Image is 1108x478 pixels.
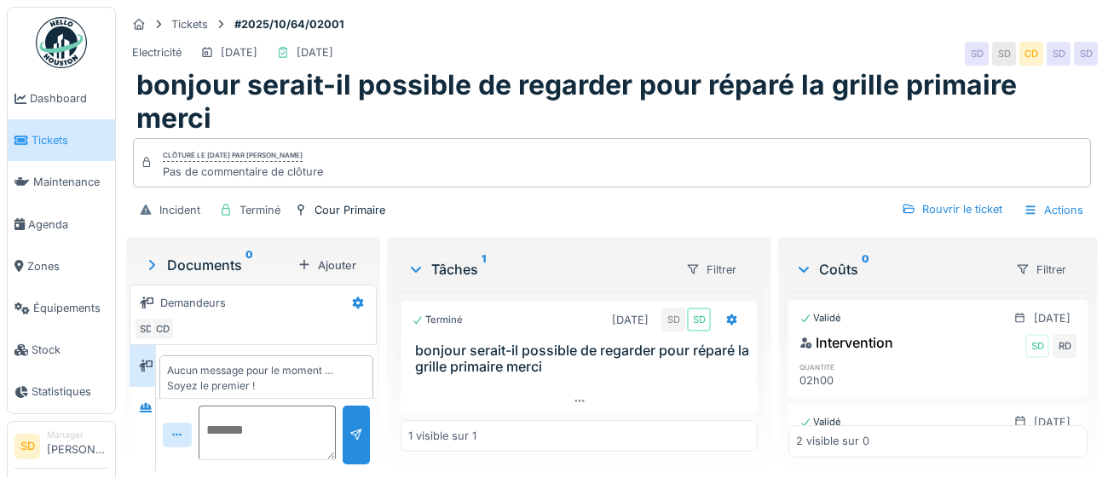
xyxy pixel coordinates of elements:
[14,429,108,469] a: SD Manager[PERSON_NAME]
[32,383,108,400] span: Statistiques
[8,245,115,287] a: Zones
[315,202,385,218] div: Cour Primaire
[143,255,291,275] div: Documents
[8,161,115,203] a: Maintenance
[47,429,108,465] li: [PERSON_NAME]
[1034,414,1070,430] div: [DATE]
[1016,198,1091,222] div: Actions
[799,311,841,325] div: Validé
[27,258,108,274] span: Zones
[8,371,115,412] a: Statistiques
[412,313,463,327] div: Terminé
[32,342,108,358] span: Stock
[799,361,888,372] h6: quantité
[8,119,115,161] a: Tickets
[8,78,115,119] a: Dashboard
[678,257,744,282] div: Filtrer
[799,415,841,429] div: Validé
[8,329,115,371] a: Stock
[160,295,226,311] div: Demandeurs
[163,150,303,162] div: Clôturé le [DATE] par [PERSON_NAME]
[33,174,108,190] span: Maintenance
[171,16,208,32] div: Tickets
[228,16,351,32] strong: #2025/10/64/02001
[1034,310,1070,326] div: [DATE]
[895,198,1009,221] div: Rouvrir le ticket
[30,90,108,107] span: Dashboard
[221,44,257,60] div: [DATE]
[992,42,1016,66] div: SD
[151,317,175,341] div: CD
[132,44,182,60] div: Electricité
[612,312,649,328] div: [DATE]
[47,429,108,441] div: Manager
[795,259,1001,279] div: Coûts
[297,44,333,60] div: [DATE]
[796,434,869,450] div: 2 visible sur 0
[1019,42,1043,66] div: CD
[482,259,486,279] sup: 1
[245,255,253,275] sup: 0
[32,132,108,148] span: Tickets
[8,287,115,329] a: Équipements
[415,343,750,375] h3: bonjour serait-il possible de regarder pour réparé la grille primaire merci
[33,300,108,316] span: Équipements
[36,17,87,68] img: Badge_color-CXgf-gQk.svg
[134,317,158,341] div: SD
[1008,257,1074,282] div: Filtrer
[1053,334,1076,358] div: RD
[159,202,200,218] div: Incident
[407,259,672,279] div: Tâches
[239,202,280,218] div: Terminé
[8,204,115,245] a: Agenda
[799,372,888,389] div: 02h00
[167,363,366,394] div: Aucun message pour le moment … Soyez le premier !
[799,332,893,353] div: Intervention
[163,164,323,180] div: Pas de commentaire de clôture
[28,216,108,233] span: Agenda
[661,308,685,331] div: SD
[1047,42,1070,66] div: SD
[14,434,40,459] li: SD
[291,254,363,277] div: Ajouter
[862,259,869,279] sup: 0
[1025,334,1049,358] div: SD
[1074,42,1098,66] div: SD
[136,69,1088,135] h1: bonjour serait-il possible de regarder pour réparé la grille primaire merci
[965,42,989,66] div: SD
[408,428,476,444] div: 1 visible sur 1
[687,308,711,331] div: SD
